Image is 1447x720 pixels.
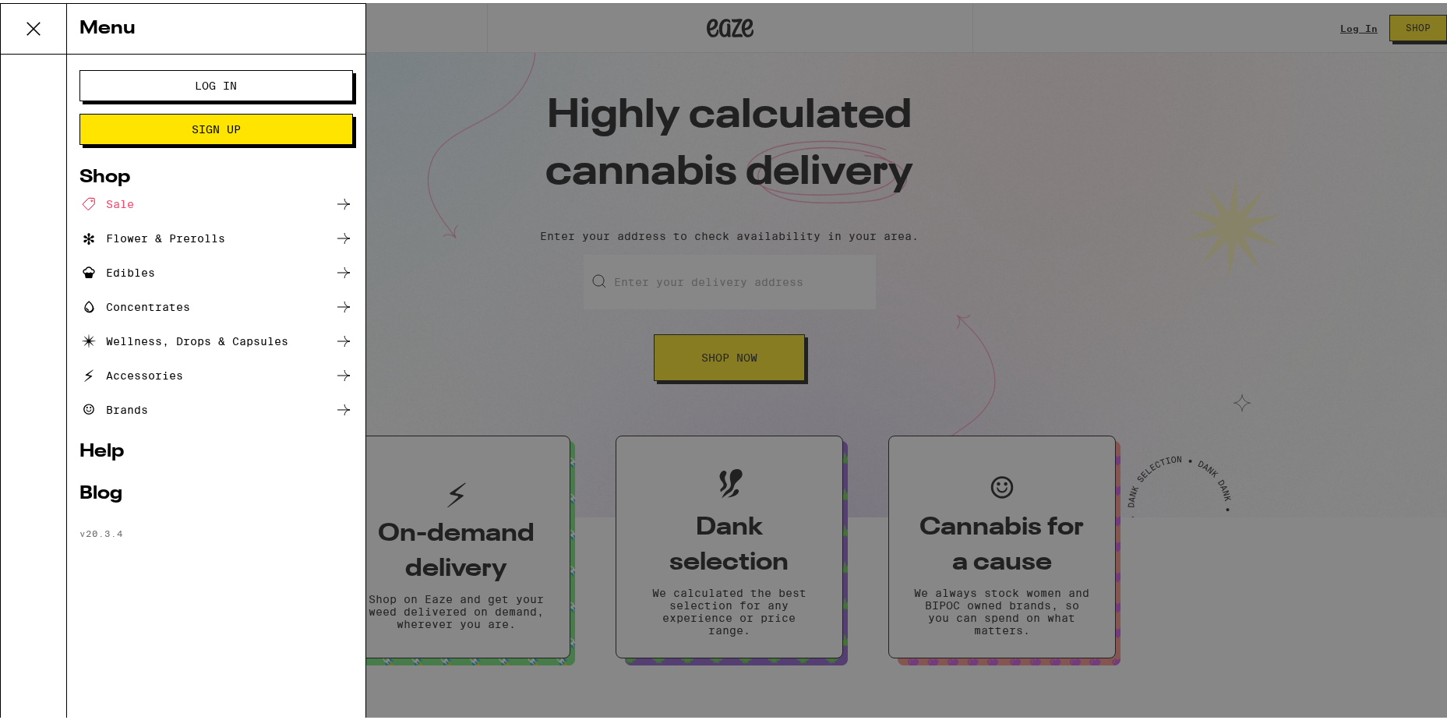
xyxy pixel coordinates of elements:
[79,192,134,210] div: Sale
[79,192,353,210] a: Sale
[79,329,288,348] div: Wellness, Drops & Capsules
[9,11,112,23] span: Hi. Need any help?
[79,260,353,279] a: Edibles
[79,226,353,245] a: Flower & Prerolls
[192,121,241,132] span: Sign Up
[79,363,183,382] div: Accessories
[79,226,225,245] div: Flower & Prerolls
[79,329,353,348] a: Wellness, Drops & Capsules
[79,525,123,535] span: v 20.3.4
[196,77,238,88] span: Log In
[79,295,190,313] div: Concentrates
[79,363,353,382] a: Accessories
[79,165,353,184] a: Shop
[79,111,353,142] button: Sign Up
[79,397,353,416] a: Brands
[79,76,353,89] a: Log In
[79,439,353,458] a: Help
[79,120,353,132] a: Sign Up
[79,260,155,279] div: Edibles
[79,482,353,500] a: Blog
[79,397,148,416] div: Brands
[79,67,353,98] button: Log In
[79,295,353,313] a: Concentrates
[67,1,365,51] div: Menu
